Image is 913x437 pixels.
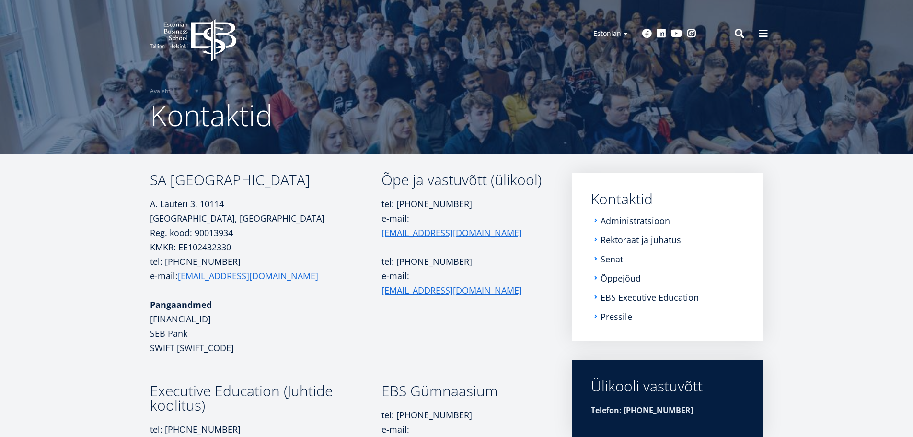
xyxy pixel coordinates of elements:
p: tel: [PHONE_NUMBER] [381,254,544,269]
a: Instagram [687,29,696,38]
a: Õppejõud [601,273,641,283]
p: A. Lauteri 3, 10114 [GEOGRAPHIC_DATA], [GEOGRAPHIC_DATA] Reg. kood: 90013934 [150,197,381,240]
a: Rektoraat ja juhatus [601,235,681,245]
h3: Õpe ja vastuvõtt (ülikool) [381,173,544,187]
a: [EMAIL_ADDRESS][DOMAIN_NAME] [381,283,522,297]
a: Facebook [642,29,652,38]
h3: Executive Education (Juhtide koolitus) [150,384,381,413]
p: tel: [PHONE_NUMBER] e-mail: [150,254,381,283]
p: tel: [PHONE_NUMBER] e-mail: [381,197,544,240]
a: Kontaktid [591,192,744,206]
p: e-mail: [381,269,544,297]
a: Pressile [601,312,632,321]
a: Avaleht [150,86,170,96]
strong: Telefon: [PHONE_NUMBER] [591,405,693,415]
a: [EMAIL_ADDRESS][DOMAIN_NAME] [178,269,318,283]
h3: EBS Gümnaasium [381,384,544,398]
span: Kontaktid [150,95,273,135]
a: Linkedin [657,29,666,38]
p: [FINANCIAL_ID] SEB Pank SWIFT [SWIFT_CODE] [150,297,381,355]
a: [EMAIL_ADDRESS][DOMAIN_NAME] [381,225,522,240]
a: EBS Executive Education [601,293,699,302]
strong: Pangaandmed [150,299,212,310]
a: Senat [601,254,623,264]
a: Administratsioon [601,216,670,225]
a: Youtube [671,29,682,38]
div: Ülikooli vastuvõtt [591,379,744,393]
p: KMKR: EE102432330 [150,240,381,254]
h3: SA [GEOGRAPHIC_DATA] [150,173,381,187]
